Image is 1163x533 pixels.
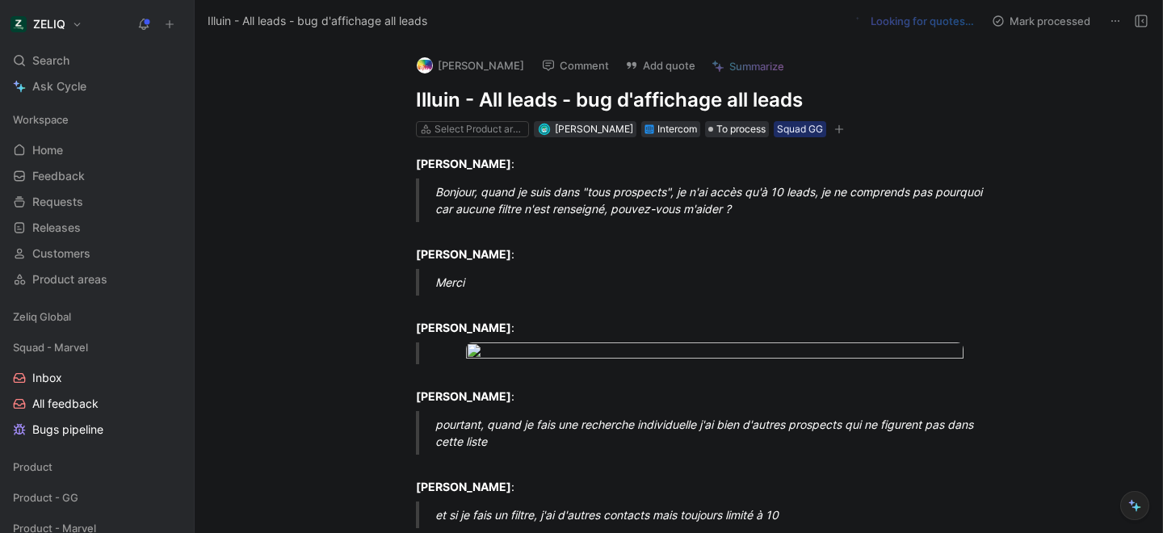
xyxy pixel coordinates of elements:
span: Ask Cycle [32,77,86,96]
div: Squad - MarvelInboxAll feedbackBugs pipeline [6,335,187,442]
a: Customers [6,241,187,266]
div: Intercom [657,121,697,137]
a: Feedback [6,164,187,188]
div: Select Product areas [435,121,525,137]
span: Zeliq Global [13,308,71,325]
button: Comment [535,54,616,77]
a: Ask Cycle [6,74,187,99]
div: Product - GG [6,485,187,514]
span: Illuin - All leads - bug d'affichage all leads [208,11,427,31]
strong: [PERSON_NAME] [416,247,511,261]
div: : [416,371,975,405]
strong: [PERSON_NAME] [416,480,511,493]
div: To process [705,121,769,137]
span: All feedback [32,396,99,412]
span: Product areas [32,271,107,287]
strong: [PERSON_NAME] [416,157,511,170]
div: Product [6,455,187,484]
div: Search [6,48,187,73]
div: Product [6,455,187,479]
strong: [PERSON_NAME] [416,389,511,403]
button: Mark processed [985,10,1098,32]
div: Bonjour, quand je suis dans "tous prospects", je n'ai accès qu'à 10 leads, je ne comprends pas po... [435,183,994,217]
a: Product areas [6,267,187,292]
button: Add quote [618,54,703,77]
img: avatar [540,124,548,133]
div: : [416,461,975,495]
button: ZELIQZELIQ [6,13,86,36]
a: All feedback [6,392,187,416]
div: Product - GG [6,485,187,510]
div: Zeliq Global [6,304,187,334]
img: ZELIQ [10,16,27,32]
a: Home [6,138,187,162]
button: logo[PERSON_NAME] [409,53,531,78]
a: Releases [6,216,187,240]
div: Merci [435,274,994,291]
span: Bugs pipeline [32,422,103,438]
h1: ZELIQ [33,17,65,31]
div: Zeliq Global [6,304,187,329]
a: Inbox [6,366,187,390]
h1: Illuin - All leads - bug d'affichage all leads [416,87,975,113]
div: et si je fais un filtre, j'ai d'autres contacts mais toujours limité à 10 [435,506,994,523]
div: Squad GG [777,121,823,137]
div: Workspace [6,107,187,132]
span: Releases [32,220,81,236]
a: Bugs pipeline [6,418,187,442]
span: Feedback [32,168,85,184]
span: Search [32,51,69,70]
span: Requests [32,194,83,210]
span: Product [13,459,52,475]
span: Workspace [13,111,69,128]
div: : [416,155,975,172]
span: To process [716,121,766,137]
div: Squad - Marvel [6,335,187,359]
span: Home [32,142,63,158]
img: logo [417,57,433,73]
a: Requests [6,190,187,214]
div: : [416,302,975,336]
span: Squad - Marvel [13,339,88,355]
div: : [416,229,975,262]
button: Looking for quotes… [847,10,981,32]
button: Summarize [704,55,791,78]
div: pourtant, quand je fais une recherche individuelle j'ai bien d'autres prospects qui ne figurent p... [435,416,994,450]
strong: [PERSON_NAME] [416,321,511,334]
span: Customers [32,246,90,262]
span: Product - GG [13,489,78,506]
span: Inbox [32,370,62,386]
span: Summarize [729,59,784,73]
span: [PERSON_NAME] [555,123,633,135]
